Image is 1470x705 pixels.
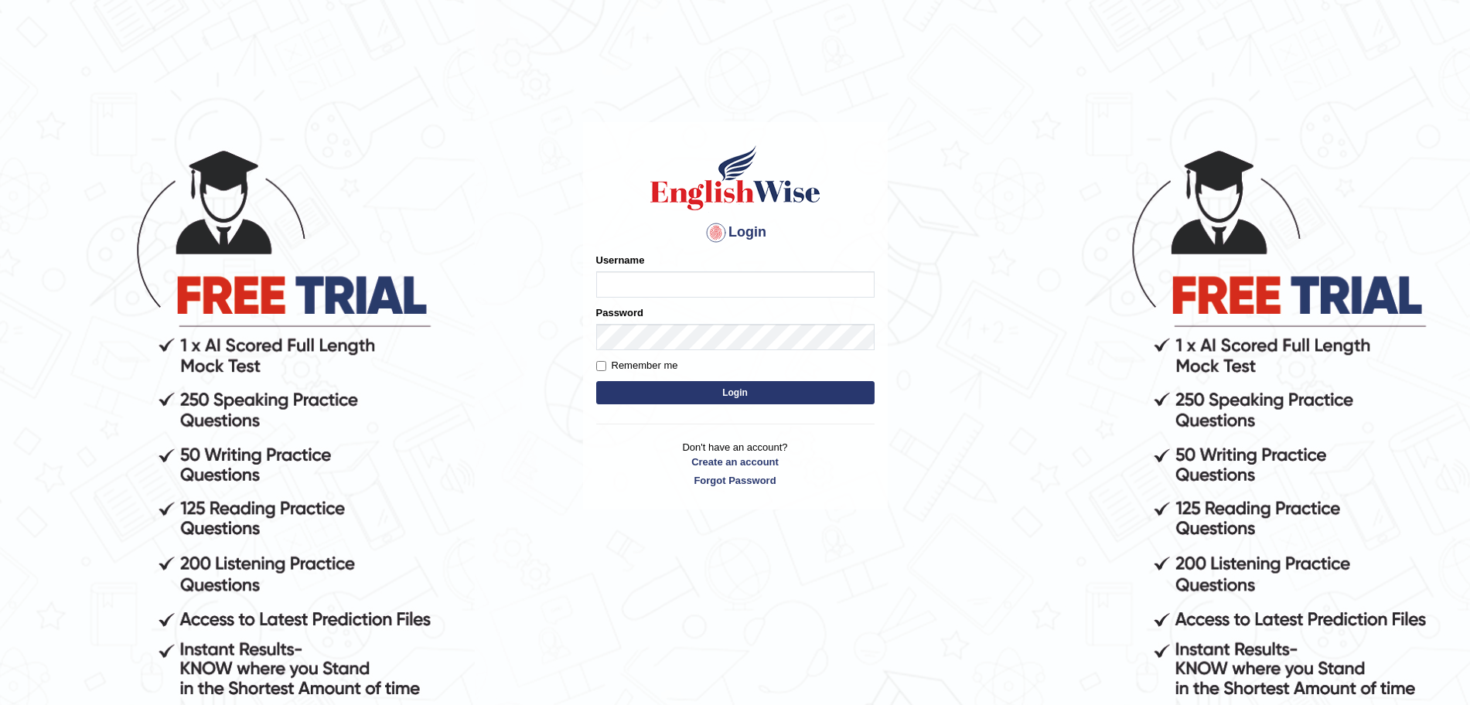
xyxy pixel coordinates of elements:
img: Logo of English Wise sign in for intelligent practice with AI [647,143,824,213]
a: Create an account [596,455,875,469]
input: Remember me [596,361,606,371]
h4: Login [596,220,875,245]
button: Login [596,381,875,404]
a: Forgot Password [596,473,875,488]
label: Username [596,253,645,267]
label: Password [596,305,643,320]
p: Don't have an account? [596,440,875,488]
label: Remember me [596,358,678,373]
